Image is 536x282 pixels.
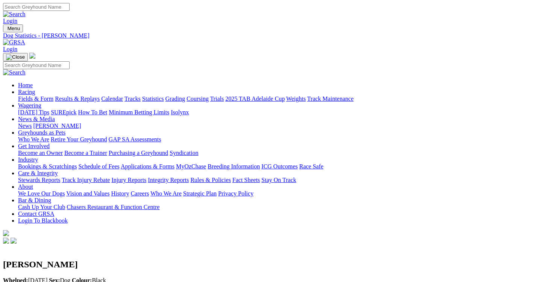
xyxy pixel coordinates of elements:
[18,82,33,88] a: Home
[101,96,123,102] a: Calendar
[18,116,55,122] a: News & Media
[286,96,306,102] a: Weights
[18,123,533,129] div: News & Media
[18,190,65,197] a: We Love Our Dogs
[3,46,17,52] a: Login
[307,96,354,102] a: Track Maintenance
[111,177,146,183] a: Injury Reports
[18,96,53,102] a: Fields & Form
[131,190,149,197] a: Careers
[3,238,9,244] img: facebook.svg
[176,163,206,170] a: MyOzChase
[51,136,107,143] a: Retire Your Greyhound
[18,109,533,116] div: Wagering
[18,150,533,156] div: Get Involved
[18,211,54,217] a: Contact GRSA
[18,89,35,95] a: Racing
[18,163,533,170] div: Industry
[18,150,63,156] a: Become an Owner
[18,129,65,136] a: Greyhounds as Pets
[18,177,60,183] a: Stewards Reports
[18,204,533,211] div: Bar & Dining
[170,150,198,156] a: Syndication
[18,96,533,102] div: Racing
[55,96,100,102] a: Results & Replays
[18,136,49,143] a: Who We Are
[64,150,107,156] a: Become a Trainer
[225,96,285,102] a: 2025 TAB Adelaide Cup
[66,190,109,197] a: Vision and Values
[3,259,533,270] h2: [PERSON_NAME]
[190,177,231,183] a: Rules & Policies
[18,170,58,176] a: Care & Integrity
[18,177,533,183] div: Care & Integrity
[29,53,35,59] img: logo-grsa-white.png
[261,177,296,183] a: Stay On Track
[3,53,28,61] button: Toggle navigation
[18,136,533,143] div: Greyhounds as Pets
[171,109,189,115] a: Isolynx
[166,96,185,102] a: Grading
[11,238,17,244] img: twitter.svg
[109,150,168,156] a: Purchasing a Greyhound
[33,123,81,129] a: [PERSON_NAME]
[148,177,189,183] a: Integrity Reports
[3,24,23,32] button: Toggle navigation
[109,136,161,143] a: GAP SA Assessments
[111,190,129,197] a: History
[6,54,25,60] img: Close
[121,163,175,170] a: Applications & Forms
[67,204,159,210] a: Chasers Restaurant & Function Centre
[299,163,323,170] a: Race Safe
[78,109,108,115] a: How To Bet
[208,163,260,170] a: Breeding Information
[218,190,254,197] a: Privacy Policy
[62,177,110,183] a: Track Injury Rebate
[18,123,32,129] a: News
[18,109,49,115] a: [DATE] Tips
[3,11,26,18] img: Search
[18,204,65,210] a: Cash Up Your Club
[3,230,9,236] img: logo-grsa-white.png
[125,96,141,102] a: Tracks
[232,177,260,183] a: Fact Sheets
[3,69,26,76] img: Search
[150,190,182,197] a: Who We Are
[142,96,164,102] a: Statistics
[18,156,38,163] a: Industry
[8,26,20,31] span: Menu
[261,163,298,170] a: ICG Outcomes
[3,3,70,11] input: Search
[18,217,68,224] a: Login To Blackbook
[18,197,51,203] a: Bar & Dining
[3,39,25,46] img: GRSA
[18,102,41,109] a: Wagering
[183,190,217,197] a: Strategic Plan
[18,163,77,170] a: Bookings & Scratchings
[51,109,76,115] a: SUREpick
[78,163,119,170] a: Schedule of Fees
[3,32,533,39] a: Dog Statistics - [PERSON_NAME]
[187,96,209,102] a: Coursing
[3,18,17,24] a: Login
[18,143,50,149] a: Get Involved
[18,183,33,190] a: About
[18,190,533,197] div: About
[210,96,224,102] a: Trials
[3,61,70,69] input: Search
[109,109,169,115] a: Minimum Betting Limits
